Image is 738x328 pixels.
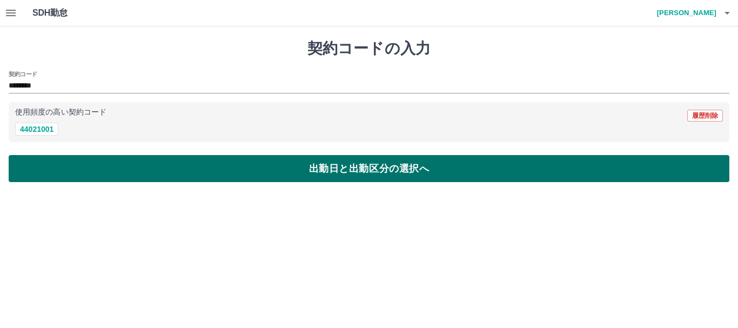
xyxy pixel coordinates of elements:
button: 44021001 [15,123,58,136]
h2: 契約コード [9,70,37,78]
button: 出勤日と出勤区分の選択へ [9,155,729,182]
p: 使用頻度の高い契約コード [15,109,106,116]
h1: 契約コードの入力 [9,39,729,58]
button: 履歴削除 [687,110,723,122]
